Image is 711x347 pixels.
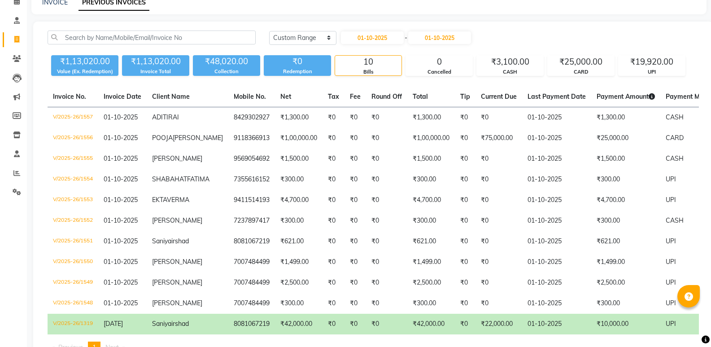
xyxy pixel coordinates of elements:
td: V/2025-26/1548 [48,293,98,314]
span: 01-10-2025 [104,113,138,121]
div: CASH [477,68,543,76]
div: ₹25,000.00 [548,56,614,68]
span: UPI [666,320,676,328]
td: V/2025-26/1551 [48,231,98,252]
div: 0 [406,56,472,68]
span: UPI [666,237,676,245]
div: 10 [335,56,401,68]
td: ₹0 [455,314,475,334]
span: [PERSON_NAME] [173,134,223,142]
td: ₹0 [345,231,366,252]
span: SHABAHAT [152,175,187,183]
td: ₹0 [366,211,407,231]
td: ₹25,000.00 [591,128,660,149]
td: ₹0 [345,211,366,231]
td: ₹0 [475,231,522,252]
span: UPI [666,196,676,204]
td: ₹0 [475,107,522,128]
td: ₹0 [323,293,345,314]
td: 7355616152 [228,169,275,190]
td: 7237897417 [228,211,275,231]
div: UPI [619,68,685,76]
span: Tax [328,92,339,101]
td: ₹300.00 [275,293,323,314]
span: irshad [171,320,189,328]
td: ₹0 [345,190,366,211]
td: ₹0 [455,169,475,190]
span: [PERSON_NAME] [152,278,202,286]
td: ₹300.00 [407,169,455,190]
td: ₹0 [475,190,522,211]
td: ₹0 [455,190,475,211]
td: V/2025-26/1550 [48,252,98,272]
span: Client Name [152,92,190,101]
div: Cancelled [406,68,472,76]
span: 01-10-2025 [104,237,138,245]
td: ₹42,000.00 [407,314,455,334]
span: CASH [666,216,684,224]
td: 01-10-2025 [522,272,591,293]
td: ₹0 [323,169,345,190]
td: ₹2,500.00 [591,272,660,293]
td: 01-10-2025 [522,211,591,231]
td: ₹300.00 [407,211,455,231]
td: ₹0 [323,190,345,211]
td: V/2025-26/1549 [48,272,98,293]
td: ₹1,300.00 [407,107,455,128]
td: ₹1,499.00 [591,252,660,272]
td: ₹0 [455,231,475,252]
div: Invoice Total [122,68,189,75]
div: Collection [193,68,260,75]
td: ₹0 [345,314,366,334]
td: ₹0 [475,272,522,293]
td: 7007484499 [228,293,275,314]
span: 01-10-2025 [104,196,138,204]
td: ₹22,000.00 [475,314,522,334]
td: ₹300.00 [591,169,660,190]
td: ₹1,499.00 [407,252,455,272]
td: ₹42,000.00 [275,314,323,334]
span: FATIMA [187,175,209,183]
td: 8081067219 [228,314,275,334]
td: 9569054692 [228,149,275,169]
td: ₹0 [366,107,407,128]
td: ₹0 [345,272,366,293]
input: Start Date [341,31,404,44]
td: ₹4,700.00 [591,190,660,211]
td: 01-10-2025 [522,149,591,169]
td: ₹0 [455,149,475,169]
td: ₹10,000.00 [591,314,660,334]
span: Payment Amount [597,92,655,101]
span: Fee [350,92,361,101]
td: ₹621.00 [591,231,660,252]
td: ₹0 [366,293,407,314]
td: ₹0 [366,272,407,293]
td: ₹0 [366,169,407,190]
td: 01-10-2025 [522,190,591,211]
span: [PERSON_NAME] [152,258,202,266]
span: 01-10-2025 [104,258,138,266]
span: [PERSON_NAME] [152,216,202,224]
span: 01-10-2025 [104,154,138,163]
td: ₹1,00,000.00 [275,128,323,149]
td: ₹0 [323,314,345,334]
td: ₹0 [475,211,522,231]
td: ₹0 [366,314,407,334]
span: ADITI [152,113,168,121]
span: Invoice Date [104,92,141,101]
td: V/2025-26/1552 [48,211,98,231]
td: ₹1,500.00 [407,149,455,169]
div: ₹3,100.00 [477,56,543,68]
div: Redemption [264,68,331,75]
td: ₹75,000.00 [475,128,522,149]
td: ₹0 [345,107,366,128]
td: ₹300.00 [275,211,323,231]
td: ₹0 [323,128,345,149]
td: ₹0 [366,252,407,272]
td: ₹0 [475,293,522,314]
span: EKTA [152,196,167,204]
td: V/2025-26/1556 [48,128,98,149]
td: ₹1,300.00 [275,107,323,128]
span: Invoice No. [53,92,86,101]
td: ₹300.00 [275,169,323,190]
